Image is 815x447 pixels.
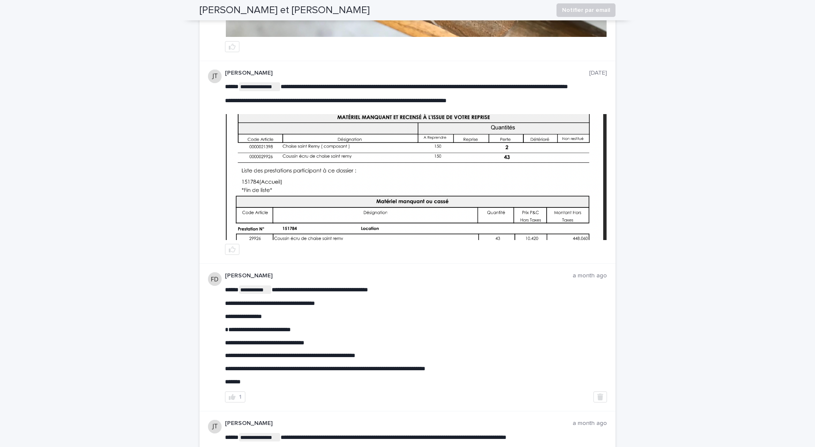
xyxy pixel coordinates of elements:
[225,420,573,427] p: [PERSON_NAME]
[589,70,607,77] p: [DATE]
[200,4,370,17] h2: [PERSON_NAME] et [PERSON_NAME]
[573,272,607,279] p: a month ago
[225,244,239,255] button: like this post
[225,41,239,52] button: like this post
[573,420,607,427] p: a month ago
[225,272,573,279] p: [PERSON_NAME]
[225,70,589,77] p: [PERSON_NAME]
[556,3,615,17] button: Notifier par email
[593,391,607,402] button: Delete post
[239,394,242,400] div: 1
[562,6,610,14] span: Notifier par email
[225,391,245,402] button: 1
